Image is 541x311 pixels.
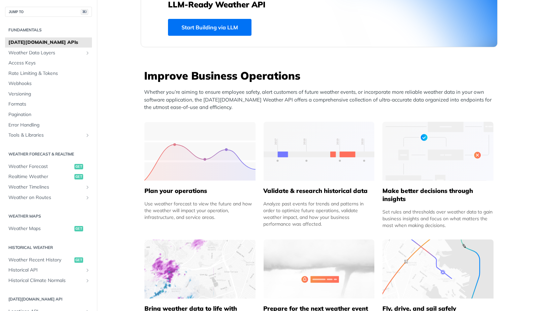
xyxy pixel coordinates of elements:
img: 39565e8-group-4962x.svg [144,122,256,181]
button: Show subpages for Weather Data Layers [85,50,90,56]
a: Weather TimelinesShow subpages for Weather Timelines [5,182,92,192]
a: Rate Limiting & Tokens [5,68,92,79]
a: Pagination [5,110,92,120]
a: Start Building via LLM [168,19,251,36]
span: Weather Maps [8,225,73,232]
h5: Make better decisions through insights [382,187,494,203]
a: [DATE][DOMAIN_NAME] APIs [5,37,92,48]
span: Formats [8,101,90,108]
h2: Weather Maps [5,213,92,219]
button: Show subpages for Weather on Routes [85,195,90,200]
span: Historical API [8,267,83,274]
span: get [74,226,83,231]
h3: Improve Business Operations [144,68,498,83]
img: 994b3d6-mask-group-32x.svg [382,239,494,299]
a: Weather Recent Historyget [5,255,92,265]
span: Webhooks [8,80,90,87]
a: Weather Data LayersShow subpages for Weather Data Layers [5,48,92,58]
a: Error Handling [5,120,92,130]
h2: [DATE][DOMAIN_NAME] API [5,296,92,302]
a: Weather on RoutesShow subpages for Weather on Routes [5,193,92,203]
span: Versioning [8,91,90,97]
a: Weather Mapsget [5,224,92,234]
img: 4463876-group-4982x.svg [144,239,256,299]
img: 13d7ca0-group-496-2.svg [264,122,375,181]
img: 2c0a313-group-496-12x.svg [264,239,375,299]
h2: Fundamentals [5,27,92,33]
div: Set rules and thresholds over weather data to gain business insights and focus on what matters th... [382,208,494,229]
button: Show subpages for Tools & Libraries [85,133,90,138]
h5: Validate & research historical data [263,187,374,195]
span: get [74,257,83,263]
h2: Weather Forecast & realtime [5,151,92,157]
span: get [74,174,83,179]
span: Historical Climate Normals [8,277,83,284]
a: Webhooks [5,79,92,89]
span: get [74,164,83,169]
span: Weather Data Layers [8,50,83,56]
img: a22d113-group-496-32x.svg [382,122,494,181]
span: Access Keys [8,60,90,66]
span: Weather Forecast [8,163,73,170]
a: Historical Climate NormalsShow subpages for Historical Climate Normals [5,276,92,286]
span: [DATE][DOMAIN_NAME] APIs [8,39,90,46]
span: Weather on Routes [8,194,83,201]
span: Rate Limiting & Tokens [8,70,90,77]
button: Show subpages for Historical Climate Normals [85,278,90,283]
p: Whether you’re aiming to ensure employee safety, alert customers of future weather events, or inc... [144,88,498,111]
button: JUMP TO⌘/ [5,7,92,17]
a: Versioning [5,89,92,99]
a: Access Keys [5,58,92,68]
h2: Historical Weather [5,245,92,251]
a: Tools & LibrariesShow subpages for Tools & Libraries [5,130,92,140]
button: Show subpages for Weather Timelines [85,185,90,190]
span: Realtime Weather [8,173,73,180]
button: Show subpages for Historical API [85,267,90,273]
span: Weather Timelines [8,184,83,191]
span: Weather Recent History [8,257,73,263]
a: Realtime Weatherget [5,172,92,182]
span: Error Handling [8,122,90,129]
span: Pagination [8,111,90,118]
div: Analyze past events for trends and patterns in order to optimize future operations, validate weat... [263,200,374,227]
h5: Plan your operations [144,187,256,195]
a: Formats [5,99,92,109]
span: Tools & Libraries [8,132,83,139]
a: Historical APIShow subpages for Historical API [5,265,92,275]
span: ⌘/ [81,9,88,15]
div: Use weather forecast to view the future and how the weather will impact your operation, infrastru... [144,200,256,221]
a: Weather Forecastget [5,162,92,172]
